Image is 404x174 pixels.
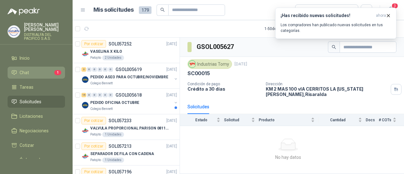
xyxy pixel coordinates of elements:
[8,81,65,93] a: Tareas
[81,66,178,86] a: 2 0 0 0 0 0 GSOL005619[DATE] Company LogoPEDIDO ASEO PARA OCTUBRE/NOVIEMBREColegio Bennett
[90,74,168,80] p: PEDIDO ASEO PARA OCTUBRE/NOVIEMBRE
[266,86,388,97] p: KM 2 MAS 100 vIA CERRITOS LA [US_STATE] [PERSON_NAME] , Risaralda
[332,45,336,49] span: search
[81,67,86,72] div: 2
[8,52,65,64] a: Inicio
[8,67,65,79] a: Chat1
[87,93,92,97] div: 0
[20,113,43,120] span: Licitaciones
[281,22,391,33] p: Los compradores han publicado nuevas solicitudes en tus categorías.
[81,117,106,124] div: Por cotizar
[81,50,89,58] img: Company Logo
[90,55,101,60] p: Patojito
[90,125,169,131] p: VALVULA PROPORCIONAL PARISON 0811404612 / 4WRPEH6C4 REXROTH
[8,125,65,137] a: Negociaciones
[20,98,41,105] span: Solicitudes
[81,153,89,160] img: Company Logo
[187,118,215,122] span: Estado
[73,38,180,63] a: Por cotizarSOL057252[DATE] Company LogoVASELINA X KILOPatojito2 Unidades
[189,61,196,68] img: Company Logo
[379,118,391,122] span: # COTs
[139,6,151,14] span: 179
[73,114,180,140] a: Por cotizarSOL057233[DATE] Company LogoVALVULA PROPORCIONAL PARISON 0811404612 / 4WRPEH6C4 REXROT...
[92,67,97,72] div: 0
[20,156,59,170] span: Órdenes de Compra
[391,3,398,9] span: 3
[166,143,177,149] p: [DATE]
[73,140,180,165] a: Por cotizarSOL057213[DATE] Company LogoSEPARADOR DE FILA CON CADENAPatojito1 Unidades
[385,4,396,16] button: 3
[264,24,303,34] div: 1 - 50 de 335
[187,82,261,86] p: Condición de pago
[102,158,124,163] div: 1 Unidades
[275,8,396,39] button: ¡Has recibido nuevas solicitudes!ahora Los compradores han publicado nuevas solicitudes en tus ca...
[102,132,124,137] div: 1 Unidades
[20,55,30,62] span: Inicio
[8,26,20,38] img: Company Logo
[20,142,34,149] span: Cotizar
[366,114,379,126] th: Docs
[24,33,65,40] p: DISTRIALFA DEL PACIFICO S.A.S.
[20,69,29,76] span: Chat
[98,93,102,97] div: 0
[81,93,86,97] div: 15
[90,158,101,163] p: Patojito
[108,93,113,97] div: 0
[187,103,209,110] div: Solicitudes
[166,118,177,124] p: [DATE]
[8,110,65,122] a: Licitaciones
[81,142,106,150] div: Por cotizar
[90,106,113,111] p: Colegio Bennett
[81,40,106,48] div: Por cotizar
[180,114,224,126] th: Estado
[102,55,124,60] div: 2 Unidades
[87,67,92,72] div: 0
[93,5,134,15] h1: Mis solicitudes
[24,23,65,32] p: [PERSON_NAME] [PERSON_NAME]
[235,61,247,67] p: [DATE]
[8,154,65,173] a: Órdenes de Compra
[259,114,318,126] th: Producto
[103,67,108,72] div: 0
[259,118,310,122] span: Producto
[299,7,312,14] div: Todas
[90,132,101,137] p: Patojito
[8,139,65,151] a: Cotizar
[81,76,89,83] img: Company Logo
[318,114,366,126] th: Cantidad
[20,127,49,134] span: Negociaciones
[187,86,261,92] p: Crédito a 30 días
[90,100,139,106] p: PEDIDO OFICINA OCTUBRE
[187,59,232,69] div: Industrias Tomy
[20,84,33,91] span: Tareas
[116,93,142,97] p: GSOL005618
[379,114,404,126] th: # COTs
[81,91,178,111] a: 15 0 0 0 0 0 GSOL005618[DATE] Company LogoPEDIDO OFICINA OCTUBREColegio Bennett
[116,67,142,72] p: GSOL005619
[281,13,373,18] h3: ¡Has recibido nuevas solicitudes!
[266,82,388,86] p: Dirección
[103,93,108,97] div: 0
[81,101,89,109] img: Company Logo
[166,41,177,47] p: [DATE]
[224,114,259,126] th: Solicitud
[160,8,165,12] span: search
[92,93,97,97] div: 0
[54,70,61,75] span: 1
[166,92,177,98] p: [DATE]
[224,118,250,122] span: Solicitud
[182,154,394,161] div: No hay datos
[108,67,113,72] div: 0
[187,70,210,77] p: SC00015
[166,67,177,73] p: [DATE]
[109,144,132,148] p: SOL057213
[90,151,154,157] p: SEPARADOR DE FILA CON CADENA
[109,118,132,123] p: SOL057233
[98,67,102,72] div: 0
[109,42,132,46] p: SOL057252
[81,127,89,135] img: Company Logo
[90,49,122,55] p: VASELINA X KILO
[8,96,65,108] a: Solicitudes
[90,81,113,86] p: Colegio Bennett
[109,170,132,174] p: SOL057196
